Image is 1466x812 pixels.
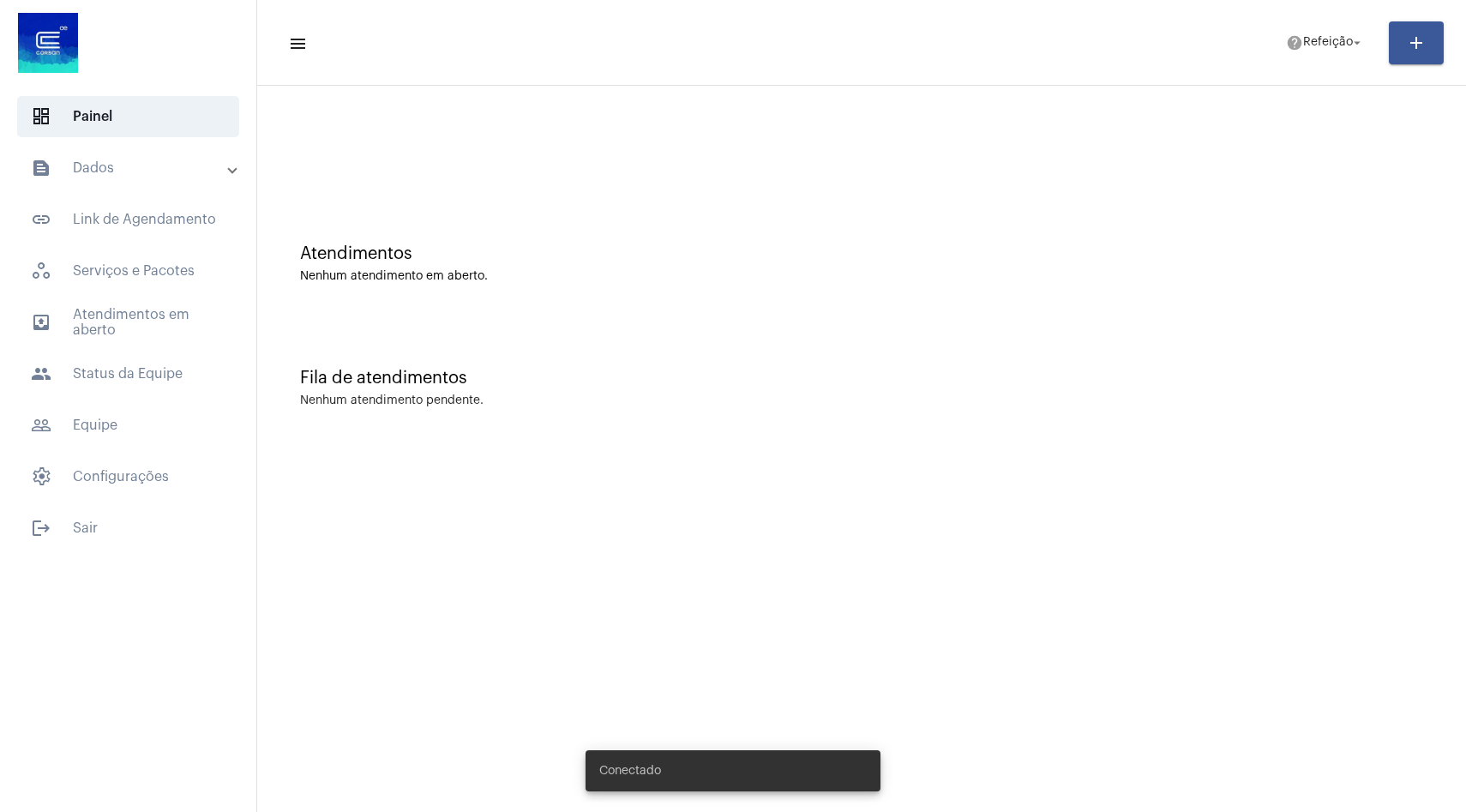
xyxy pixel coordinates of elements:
[17,508,239,549] span: Sair
[31,415,51,436] mat-icon: sidenav icon
[17,96,239,137] span: Painel
[300,369,1423,388] div: Fila de atendimentos
[31,312,51,333] mat-icon: sidenav icon
[17,302,239,343] span: Atendimentos em aberto
[288,33,305,54] mat-icon: sidenav icon
[17,405,239,446] span: Equipe
[31,466,51,487] span: sidenav icon
[14,9,82,77] img: d4669ae0-8c07-2337-4f67-34b0df7f5ae4.jpeg
[599,762,661,779] span: Conectado
[1286,34,1303,51] mat-icon: help
[31,209,51,230] mat-icon: sidenav icon
[31,261,51,281] span: sidenav icon
[31,106,51,127] span: sidenav icon
[31,158,229,178] mat-panel-title: Dados
[17,250,239,292] span: Serviços e Pacotes
[31,364,51,384] mat-icon: sidenav icon
[300,270,1423,283] div: Nenhum atendimento em aberto.
[1406,33,1427,53] mat-icon: add
[17,353,239,394] span: Status da Equipe
[31,158,51,178] mat-icon: sidenav icon
[31,518,51,538] mat-icon: sidenav icon
[17,199,239,240] span: Link de Agendamento
[1276,26,1375,60] button: Refeição
[300,394,484,407] div: Nenhum atendimento pendente.
[10,147,256,189] mat-expansion-panel-header: sidenav iconDados
[17,456,239,497] span: Configurações
[300,244,1423,263] div: Atendimentos
[1303,37,1353,49] span: Refeição
[1349,35,1365,51] mat-icon: arrow_drop_down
